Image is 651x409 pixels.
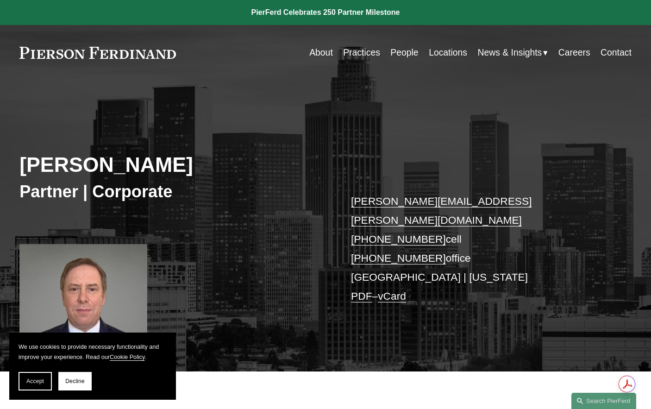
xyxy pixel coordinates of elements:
[351,195,532,226] a: [PERSON_NAME][EMAIL_ADDRESS][PERSON_NAME][DOMAIN_NAME]
[601,44,632,62] a: Contact
[65,378,85,384] span: Decline
[351,233,446,245] a: [PHONE_NUMBER]
[19,182,325,202] h3: Partner | Corporate
[58,372,92,390] button: Decline
[19,152,325,177] h2: [PERSON_NAME]
[558,44,590,62] a: Careers
[351,252,446,264] a: [PHONE_NUMBER]
[19,342,167,363] p: We use cookies to provide necessary functionality and improve your experience. Read our .
[343,44,380,62] a: Practices
[351,290,372,302] a: PDF
[429,44,467,62] a: Locations
[390,44,418,62] a: People
[571,393,636,409] a: Search this site
[351,192,606,306] p: cell office [GEOGRAPHIC_DATA] | [US_STATE] –
[110,354,144,360] a: Cookie Policy
[19,372,52,390] button: Accept
[26,378,44,384] span: Accept
[477,44,548,62] a: folder dropdown
[9,333,176,400] section: Cookie banner
[309,44,333,62] a: About
[477,44,542,61] span: News & Insights
[378,290,406,302] a: vCard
